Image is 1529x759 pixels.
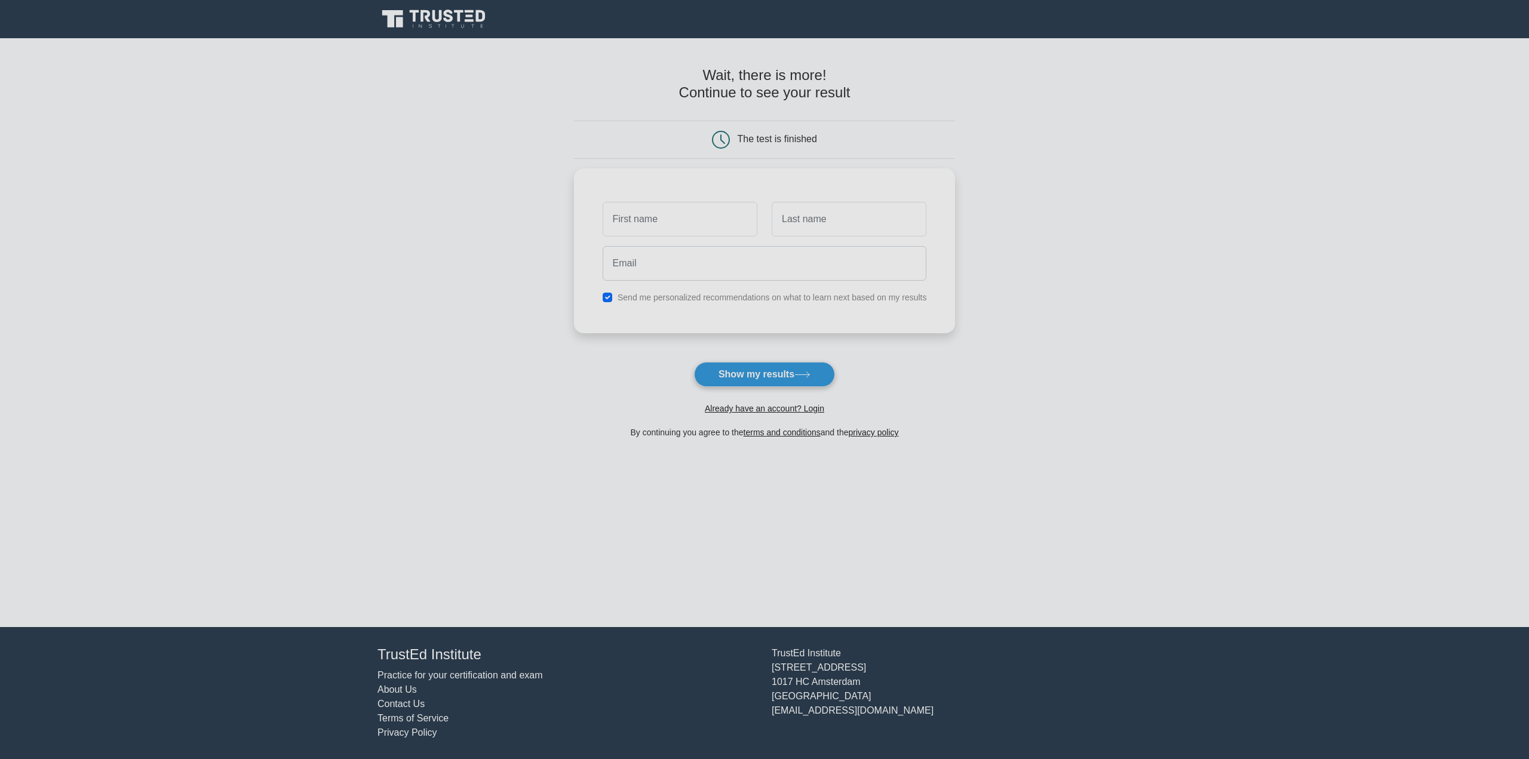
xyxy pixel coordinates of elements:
a: privacy policy [849,428,899,437]
a: About Us [377,684,417,695]
div: TrustEd Institute [STREET_ADDRESS] 1017 HC Amsterdam [GEOGRAPHIC_DATA] [EMAIL_ADDRESS][DOMAIN_NAME] [764,646,1159,740]
button: Show my results [694,362,835,387]
div: The test is finished [738,134,817,144]
input: First name [603,202,757,236]
input: Email [603,246,927,281]
div: By continuing you agree to the and the [567,425,963,440]
a: Contact Us [377,699,425,709]
h4: TrustEd Institute [377,646,757,663]
a: Privacy Policy [377,727,437,738]
a: Already have an account? Login [705,404,824,413]
a: terms and conditions [744,428,821,437]
a: Terms of Service [377,713,449,723]
h4: Wait, there is more! Continue to see your result [574,67,956,102]
input: Last name [772,202,926,236]
a: Practice for your certification and exam [377,670,543,680]
label: Send me personalized recommendations on what to learn next based on my results [618,293,927,302]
